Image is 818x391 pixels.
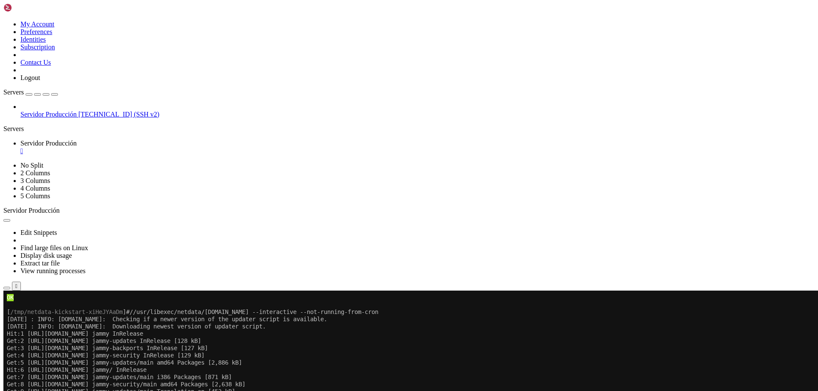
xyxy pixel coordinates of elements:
a: Logout [20,74,40,81]
x-row: [DATE] : INFO: [DOMAIN_NAME]: Checking if a newer version of the updater script is available. [3,25,707,32]
span: //usr/libexec/netdata/[DOMAIN_NAME] --interactive --not-running-from-cron [126,18,375,25]
x-row: Failed to update existing Netdata install at /: Failed to update repository metadata. [3,264,707,271]
a: 4 Columns [20,185,50,192]
x-row: Hit:11 [URL][DOMAIN_NAME] jammy/ InRelease [3,112,707,119]
a: Servidor Producción [TECHNICAL_ID] (SSH v2) [20,111,815,118]
span: [TECHNICAL_ID] (SSH v2) [78,111,159,118]
a: Display disk usage [20,252,72,259]
span: FAILED [3,220,24,228]
x-row: [ ]# [3,18,707,25]
a: Extract tar file [20,260,60,267]
a: My Account [20,20,55,28]
a: Servidor Producción [20,140,815,155]
x-row: Hit:1 [URL][DOMAIN_NAME] jammy InRelease [3,40,707,47]
x-row: For community support, you can connect with us on: [3,278,707,285]
a: 3 Columns [20,177,50,184]
x-row: - Discord: [URL][DOMAIN_NAME] [3,293,707,300]
x-row: Hit:6 [URL][DOMAIN_NAME] jammy/ InRelease [3,76,707,83]
x-row: - Failed to update repository metadata. [3,249,707,257]
span: /tmp/netdata-kickstart-xiHeJYAaDm [7,18,119,25]
x-row: Get:16 [URL][DOMAIN_NAME] jammy-updates/universe i386 Packages [784 kB] [3,148,707,155]
img: Shellngn [3,3,52,12]
a: Identities [20,36,46,43]
a: Contact Us [20,59,51,66]
x-row: Get:2 [URL][DOMAIN_NAME] jammy-updates InRelease [128 kB] [3,47,707,54]
x-row: The following non-fatal warnings or errors were encountered: [3,235,707,242]
x-row: [DATE] : FATAL: [DOMAIN_NAME]: FAILED TO UPDATE NETDATA: Failed to update repository metadata. [3,213,707,220]
x-row: [DATE] : INFO: [DOMAIN_NAME]: Downloading newest version of updater script. [3,32,707,40]
x-row: Get:8 [URL][DOMAIN_NAME] jammy-security/main amd64 Packages [2,638 kB] [3,90,707,97]
x-row: Reading package lists... Done [3,184,707,191]
span: rm -rf /tmp/netdata-kickstart-xiHeJYAaDm [31,307,167,314]
x-row: Get:4 [URL][DOMAIN_NAME] jammy-security InRelease [129 kB] [3,61,707,68]
x-row: Get:17 [URL][DOMAIN_NAME] jammy-updates/universe amd64 Packages [1,230 kB] [3,155,707,163]
x-row: [ ]# [3,307,707,314]
button:  [12,282,21,291]
x-row: - Our community forums: [URL][DOMAIN_NAME] [3,300,707,307]
x-row: Get:20 [URL][DOMAIN_NAME] jammy-updates/universe Translation-en [305 kB] [3,177,707,184]
x-row: Get:10 [URL][DOMAIN_NAME] jammy-updates/restricted amd64 Packages [4,373 kB] [3,105,707,112]
x-row: - GitHub: [URL][DOMAIN_NAME] [3,285,707,293]
x-row: root@vmi2371360:/var/www/html# [3,329,707,336]
x-row: Get:19 [URL][DOMAIN_NAME] jammy-security/restricted Translation-en [776 kB] [3,170,707,177]
x-row: Get:15 [URL][DOMAIN_NAME] jammy-updates/restricted Translation-en [801 kB] [3,141,707,148]
x-row: Get:5 [URL][DOMAIN_NAME] jammy-updates/main amd64 Packages [2,886 kB] [3,68,707,76]
span: OK [3,314,10,322]
a:  [20,147,815,155]
x-row: N: This must be accepted explicitly before updates for this repository can be applied. See apt-se... [3,206,707,213]
a: 2 Columns [20,169,50,177]
x-row: Get:3 [URL][DOMAIN_NAME] jammy-backports InRelease [127 kB] [3,54,707,61]
x-row: Get:9 [URL][DOMAIN_NAME] jammy-updates/main Translation-en [452 kB] [3,97,707,105]
x-row: Get:7 [URL][DOMAIN_NAME] jammy-updates/main i386 Packages [871 kB] [3,83,707,90]
div: Servers [3,125,815,133]
span: Servidor Producción [20,111,77,118]
a: Servers [3,88,58,96]
x-row: Get:13 [URL][DOMAIN_NAME] jammy-security/main Translation-en [388 kB] [3,126,707,134]
a: View running processes [20,267,86,274]
x-row: Get:18 [URL][DOMAIN_NAME] jammy InRelease [24.6 kB] [3,163,707,170]
a: 5 Columns [20,192,50,200]
x-row: o 'PPA for PHP' [3,199,707,206]
a: Preferences [20,28,52,35]
span: Servidor Producción [20,140,77,147]
x-row: Get:14 [URL][DOMAIN_NAME] jammy-security/restricted amd64 Packages [4,222 kB] [3,134,707,141]
div: (31, 45) [115,329,118,336]
x-row: Get:12 [URL][DOMAIN_NAME] jammy-security/main i386 Packages [698 kB] [3,119,707,126]
a: Edit Snippets [20,229,57,236]
span: ABORTED [3,264,27,271]
li: Servidor Producción [TECHNICAL_ID] (SSH v2) [20,103,815,118]
span: /root [7,307,24,314]
a: Find large files on Linux [20,244,88,251]
a: Subscription [20,43,55,51]
div:  [15,283,17,289]
span: Servers [3,88,24,96]
a: No Split [20,162,43,169]
span: Servidor Producción [3,207,60,214]
x-row: E: Repository '[URL][DOMAIN_NAME] jammy InRelease' changed its 'Label' value from '***** The main... [3,191,707,199]
span: OK [3,3,10,11]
